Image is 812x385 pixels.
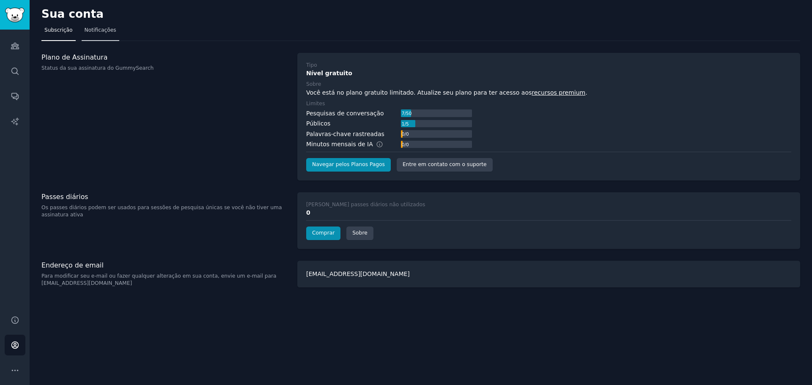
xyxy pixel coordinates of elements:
font: 0 [306,209,310,216]
font: Passes diários [41,193,88,201]
font: 1 [402,121,405,126]
font: Tipo [306,62,317,68]
font: 0 [406,142,409,147]
font: Comprar [312,230,335,236]
font: Entre em contato com o suporte [403,161,487,167]
font: 5 [406,121,409,126]
font: Status da sua assinatura do GummySearch [41,65,154,71]
font: Sobre [306,81,321,87]
font: / [404,121,406,126]
font: / [404,131,406,137]
a: Subscrição [41,24,76,41]
font: Plano de Assinatura [41,53,107,61]
font: 50 [406,111,411,116]
font: Sobre [352,230,367,236]
font: Nível gratuito [306,70,352,76]
a: Navegar pelos Planos Pagos [306,158,391,172]
font: Públicos [306,120,330,127]
a: Comprar [306,227,340,240]
font: Endereço de email [41,261,104,269]
a: Notificações [82,24,119,41]
font: Minutos mensais de IA [306,141,373,147]
font: Subscrição [44,27,73,33]
font: [EMAIL_ADDRESS][DOMAIN_NAME] [306,270,410,277]
font: 0 [402,142,405,147]
img: Logotipo do GummySearch [5,8,25,22]
font: Você está no plano gratuito limitado. Atualize seu plano para ter acesso aos [306,89,532,96]
font: 0 [406,131,409,137]
a: recursos premium [532,89,585,96]
font: Pesquisas de conversação [306,110,384,117]
font: Navegar pelos Planos Pagos [312,161,385,167]
font: Palavras-chave rastreadas [306,131,384,137]
font: / [404,142,406,147]
font: Notificações [85,27,116,33]
font: [PERSON_NAME] passes diários não utilizados [306,202,425,208]
font: Sua conta [41,8,104,20]
font: Para modificar seu e-mail ou fazer qualquer alteração em sua conta, envie um e-mail para [EMAIL_A... [41,273,277,287]
font: Limites [306,101,325,106]
a: Entre em contato com o suporte [397,158,493,172]
font: Os passes diários podem ser usados ​​para sessões de pesquisa únicas se você não tiver uma assina... [41,205,282,218]
font: 7 [402,111,405,116]
a: Sobre [346,227,373,240]
font: 0 [402,131,405,137]
font: . [585,89,587,96]
font: / [404,111,406,116]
